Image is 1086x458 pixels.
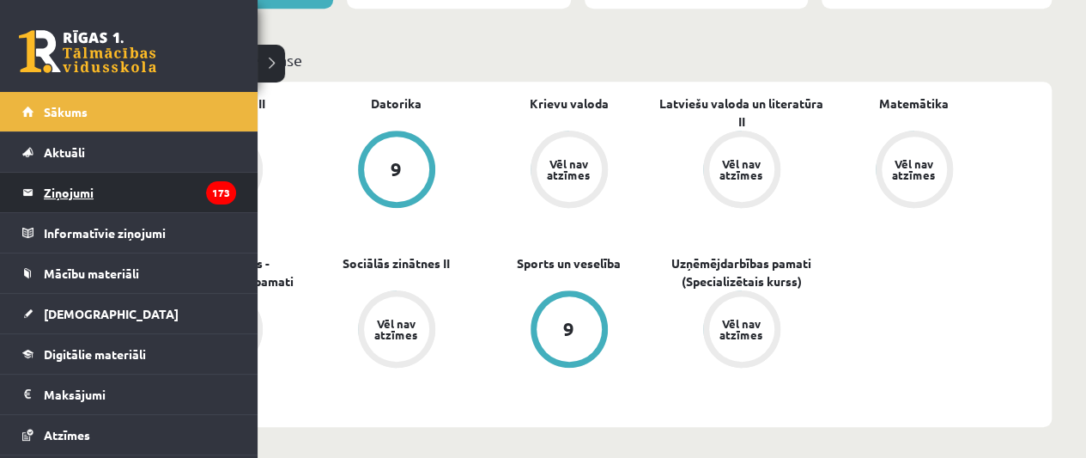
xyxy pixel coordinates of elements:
a: Datorika [371,95,422,113]
a: Digitālie materiāli [22,334,236,374]
i: 173 [206,181,236,205]
a: Vēl nav atzīmes [655,290,828,371]
a: Vēl nav atzīmes [310,290,482,371]
a: Mācību materiāli [22,253,236,293]
a: Rīgas 1. Tālmācības vidusskola [19,30,156,73]
a: Informatīvie ziņojumi [22,213,236,253]
div: Vēl nav atzīmes [545,158,593,180]
div: Vēl nav atzīmes [718,158,766,180]
a: Atzīmes [22,415,236,455]
a: Krievu valoda [530,95,609,113]
div: Vēl nav atzīmes [890,158,938,180]
span: Aktuāli [44,144,85,160]
span: [DEMOGRAPHIC_DATA] [44,306,179,321]
a: Aktuāli [22,132,236,172]
a: Maksājumi [22,375,236,414]
div: 9 [563,320,574,339]
div: 9 [391,160,402,179]
a: Sports un veselība [517,254,621,272]
p: Mācību plāns 12.b3 JK klase [110,48,1045,71]
a: Ziņojumi173 [22,173,236,212]
legend: Ziņojumi [44,173,236,212]
a: Vēl nav atzīmes [828,131,1000,211]
a: Latviešu valoda un literatūra II [655,95,828,131]
span: Mācību materiāli [44,266,139,281]
a: Matemātika [879,95,949,113]
div: Vēl nav atzīmes [718,318,766,340]
a: Sākums [22,92,236,131]
a: Vēl nav atzīmes [482,131,655,211]
span: Sākums [44,104,88,119]
a: 9 [310,131,482,211]
div: Vēl nav atzīmes [373,318,421,340]
a: Sociālās zinātnes II [343,254,450,272]
legend: Informatīvie ziņojumi [44,213,236,253]
a: 9 [482,290,655,371]
a: [DEMOGRAPHIC_DATA] [22,294,236,333]
a: Uzņēmējdarbības pamati (Specializētais kurss) [655,254,828,290]
span: Atzīmes [44,427,90,443]
legend: Maksājumi [44,375,236,414]
span: Digitālie materiāli [44,346,146,362]
a: Vēl nav atzīmes [655,131,828,211]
